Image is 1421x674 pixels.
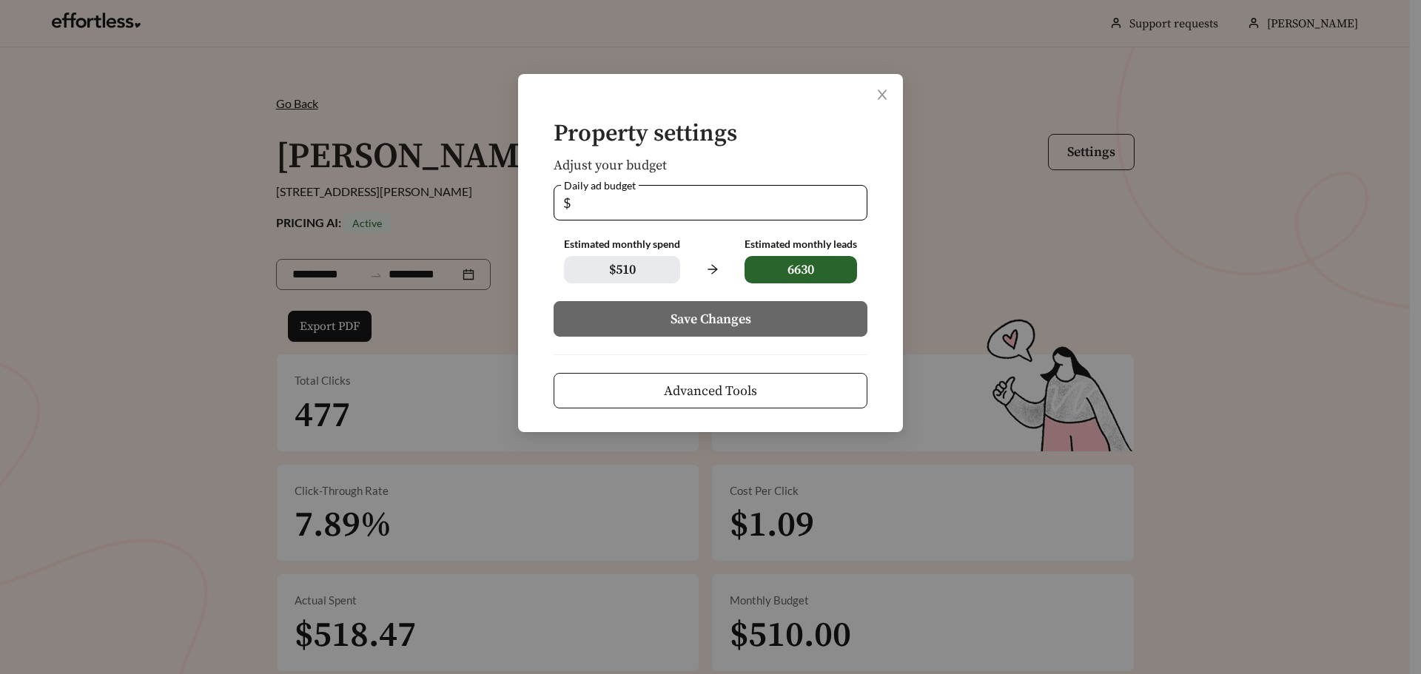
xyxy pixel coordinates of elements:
[554,121,867,147] h4: Property settings
[554,373,867,408] button: Advanced Tools
[554,158,867,173] h5: Adjust your budget
[564,256,680,283] span: $ 510
[745,256,857,283] span: 6630
[554,301,867,337] button: Save Changes
[664,381,757,401] span: Advanced Tools
[876,88,889,101] span: close
[554,383,867,397] a: Advanced Tools
[861,74,903,115] button: Close
[698,255,726,283] span: arrow-right
[564,238,680,251] div: Estimated monthly spend
[745,238,857,251] div: Estimated monthly leads
[563,186,571,220] span: $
